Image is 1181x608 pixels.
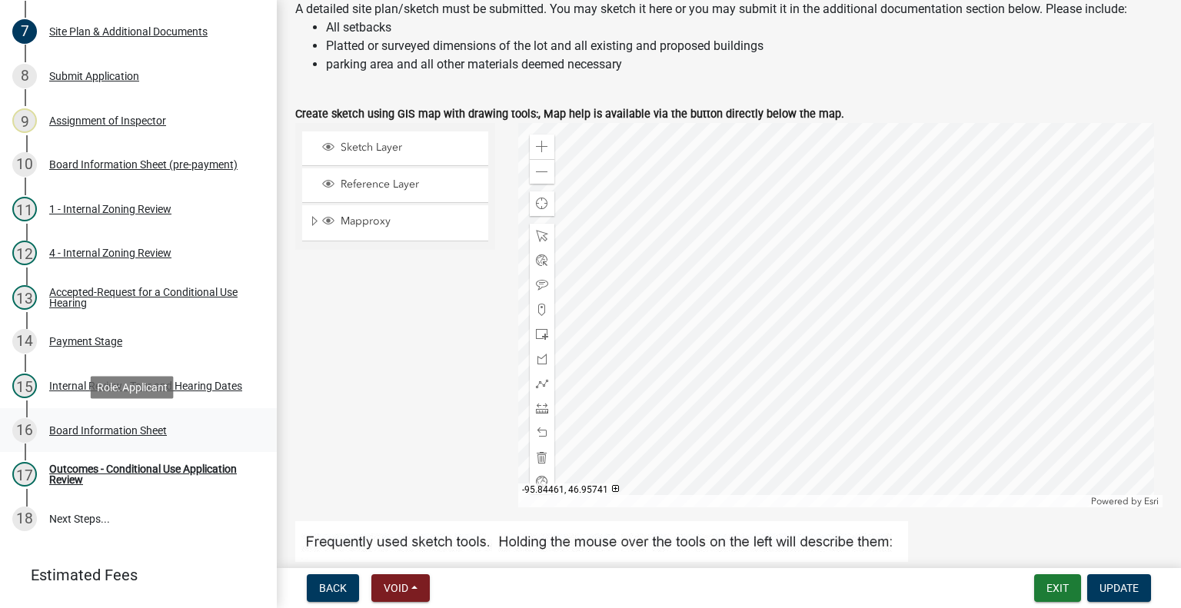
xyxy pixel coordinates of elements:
[319,582,347,594] span: Back
[12,241,37,265] div: 12
[49,336,122,347] div: Payment Stage
[49,248,171,258] div: 4 - Internal Zoning Review
[302,131,488,166] li: Sketch Layer
[530,191,554,216] div: Find my location
[12,19,37,44] div: 7
[49,425,167,436] div: Board Information Sheet
[12,64,37,88] div: 8
[530,135,554,159] div: Zoom in
[302,168,488,203] li: Reference Layer
[12,560,252,590] a: Estimated Fees
[49,463,252,485] div: Outcomes - Conditional Use Application Review
[320,214,483,230] div: Mapproxy
[12,462,37,487] div: 17
[301,128,490,245] ul: Layer List
[337,214,483,228] span: Mapproxy
[326,55,1163,74] li: parking area and all other materials deemed necessary
[12,152,37,177] div: 10
[320,141,483,156] div: Sketch Layer
[1034,574,1081,602] button: Exit
[320,178,483,193] div: Reference Layer
[12,329,37,354] div: 14
[49,380,242,391] div: Internal Review - Tour and Hearing Dates
[1144,496,1159,507] a: Esri
[384,582,408,594] span: Void
[295,109,844,120] label: Create sketch using GIS map with drawing tools:, Map help is available via the button directly be...
[371,574,430,602] button: Void
[91,376,174,398] div: Role: Applicant
[12,418,37,443] div: 16
[1099,582,1139,594] span: Update
[1087,574,1151,602] button: Update
[49,287,252,308] div: Accepted-Request for a Conditional Use Hearing
[337,178,483,191] span: Reference Layer
[12,285,37,310] div: 13
[530,159,554,184] div: Zoom out
[302,205,488,241] li: Mapproxy
[308,214,320,231] span: Expand
[326,37,1163,55] li: Platted or surveyed dimensions of the lot and all existing and proposed buildings
[12,197,37,221] div: 11
[307,574,359,602] button: Back
[49,26,208,37] div: Site Plan & Additional Documents
[49,159,238,170] div: Board Information Sheet (pre-payment)
[49,204,171,214] div: 1 - Internal Zoning Review
[12,374,37,398] div: 15
[12,507,37,531] div: 18
[49,115,166,126] div: Assignment of Inspector
[12,108,37,133] div: 9
[337,141,483,154] span: Sketch Layer
[1087,495,1163,507] div: Powered by
[326,18,1163,37] li: All setbacks
[49,71,139,81] div: Submit Application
